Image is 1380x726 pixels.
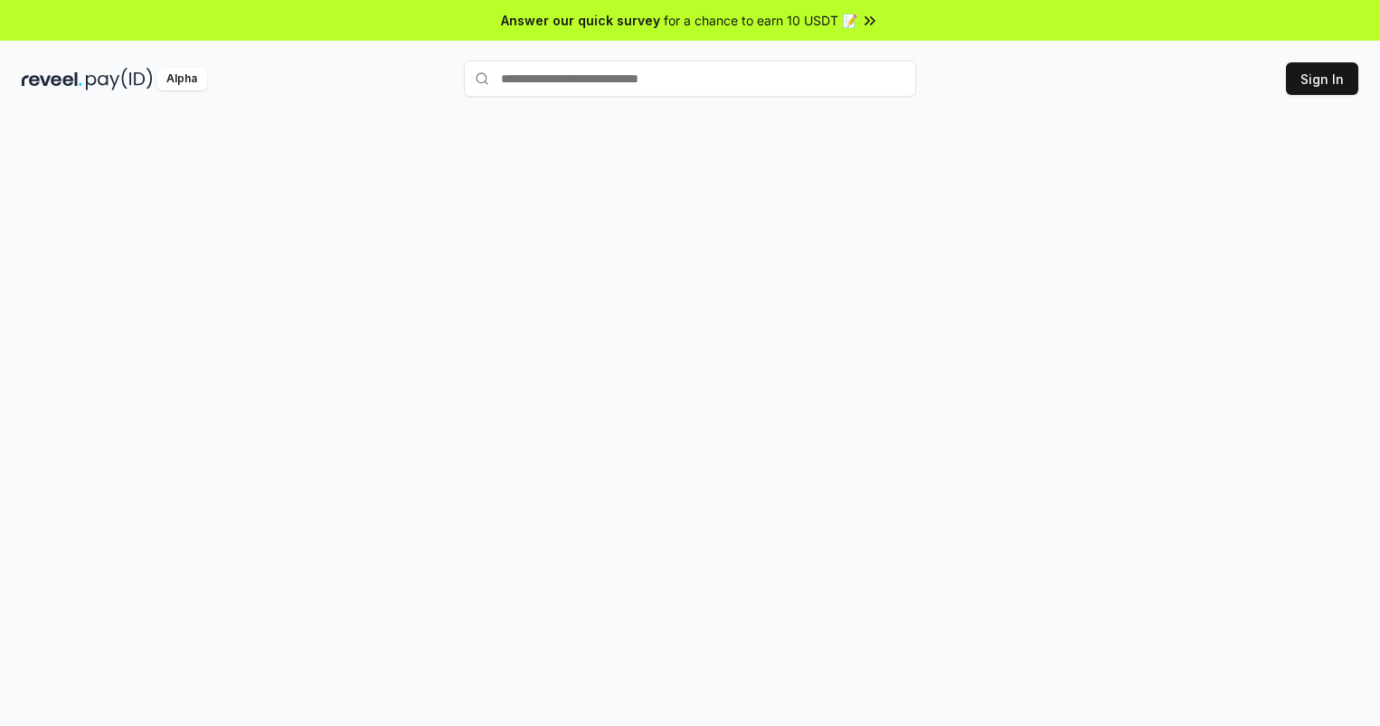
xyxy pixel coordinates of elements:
img: pay_id [86,68,153,90]
img: reveel_dark [22,68,82,90]
div: Alpha [156,68,207,90]
span: for a chance to earn 10 USDT 📝 [664,11,857,30]
button: Sign In [1286,62,1358,95]
span: Answer our quick survey [501,11,660,30]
